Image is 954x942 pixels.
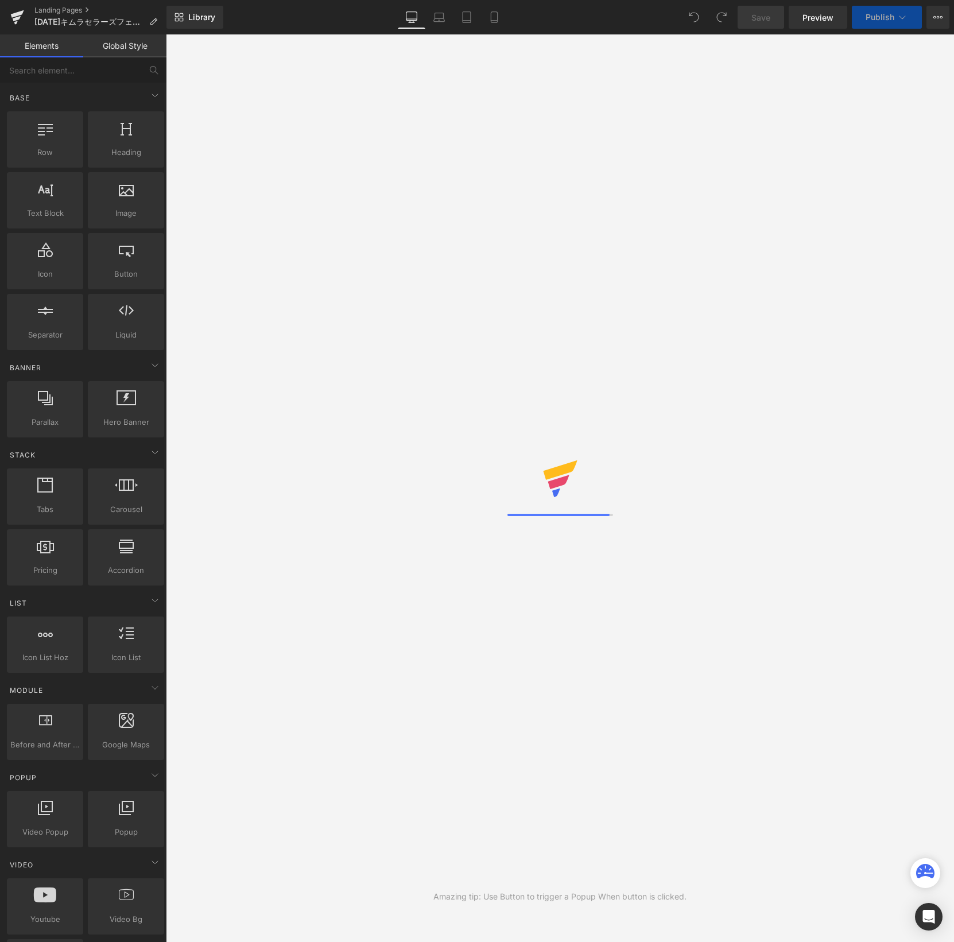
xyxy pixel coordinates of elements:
a: Desktop [398,6,425,29]
div: Amazing tip: Use Button to trigger a Popup When button is clicked. [433,890,687,903]
button: Redo [710,6,733,29]
span: Banner [9,362,42,373]
span: Video Bg [91,913,161,925]
span: Base [9,92,31,103]
a: Mobile [480,6,508,29]
span: Liquid [91,329,161,341]
span: Pricing [10,564,80,576]
button: Undo [682,6,705,29]
span: Icon List [91,652,161,664]
div: Open Intercom Messenger [915,903,943,931]
span: Video [9,859,34,870]
span: Stack [9,449,37,460]
span: Preview [802,11,833,24]
span: Carousel [91,503,161,515]
a: Laptop [425,6,453,29]
span: Parallax [10,416,80,428]
span: Tabs [10,503,80,515]
a: New Library [166,6,223,29]
span: Popup [91,826,161,838]
a: Preview [789,6,847,29]
span: [DATE]キムラセラーズフェア vol.2 [34,17,145,26]
span: Publish [866,13,894,22]
a: Global Style [83,34,166,57]
span: Library [188,12,215,22]
span: List [9,598,28,608]
button: Publish [852,6,922,29]
span: Google Maps [91,739,161,751]
span: Popup [9,772,38,783]
span: Separator [10,329,80,341]
span: Icon List Hoz [10,652,80,664]
span: Icon [10,268,80,280]
span: Save [751,11,770,24]
span: Module [9,685,44,696]
span: Text Block [10,207,80,219]
span: Before and After Images [10,739,80,751]
a: Tablet [453,6,480,29]
a: Landing Pages [34,6,166,15]
button: More [926,6,949,29]
span: Button [91,268,161,280]
span: Video Popup [10,826,80,838]
span: Hero Banner [91,416,161,428]
span: Heading [91,146,161,158]
span: Image [91,207,161,219]
span: Accordion [91,564,161,576]
span: Row [10,146,80,158]
span: Youtube [10,913,80,925]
